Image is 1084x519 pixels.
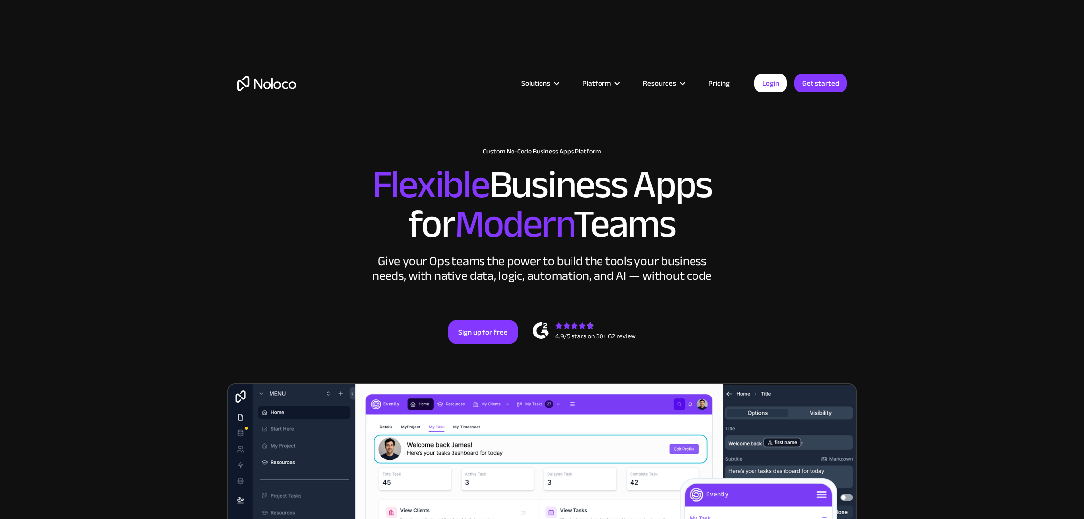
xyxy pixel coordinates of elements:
[448,320,518,344] a: Sign up for free
[631,77,696,90] div: Resources
[696,77,742,90] a: Pricing
[237,76,296,91] a: home
[237,148,847,155] h1: Custom No-Code Business Apps Platform
[372,148,489,221] span: Flexible
[237,165,847,244] h2: Business Apps for Teams
[570,77,631,90] div: Platform
[509,77,570,90] div: Solutions
[455,187,573,261] span: Modern
[521,77,550,90] div: Solutions
[370,254,714,283] div: Give your Ops teams the power to build the tools your business needs, with native data, logic, au...
[754,74,787,92] a: Login
[643,77,676,90] div: Resources
[582,77,611,90] div: Platform
[794,74,847,92] a: Get started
